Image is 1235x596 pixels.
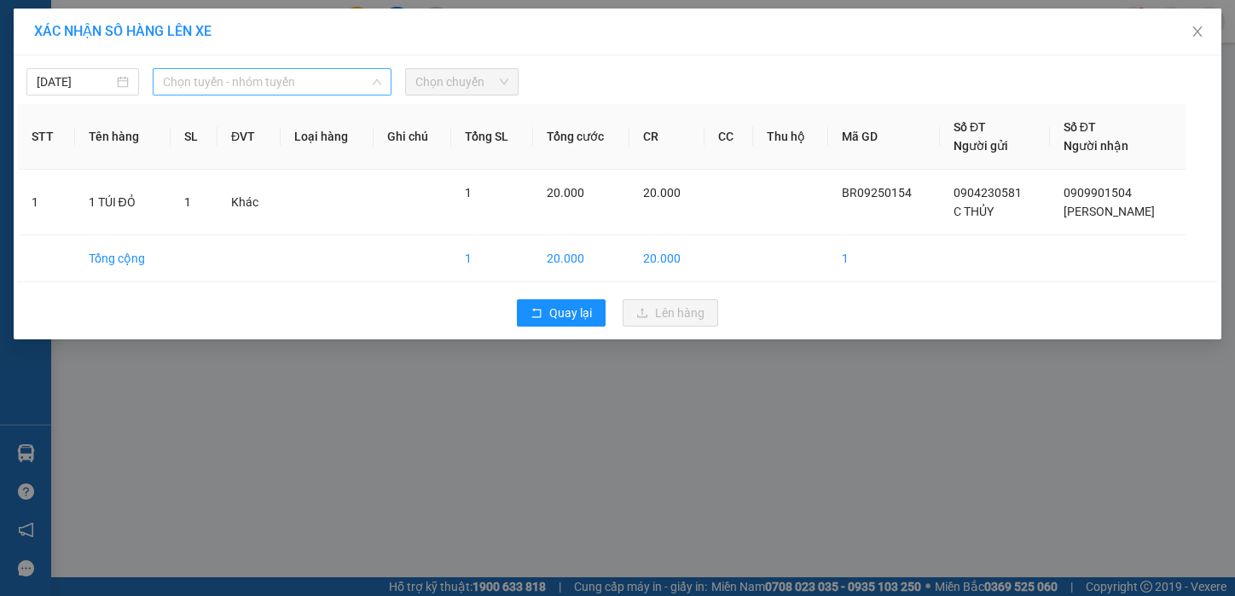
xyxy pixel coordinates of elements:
div: VP 36 [PERSON_NAME] - Bà Rịa [14,14,151,76]
div: 0909901504 [163,96,300,120]
td: 20.000 [533,235,630,282]
th: Thu hộ [753,104,828,170]
th: STT [18,104,75,170]
th: CC [704,104,753,170]
div: C THỦY [14,76,151,96]
button: rollbackQuay lại [517,299,606,327]
th: Tên hàng [75,104,171,170]
span: Người nhận [1064,139,1128,153]
span: Chọn tuyến - nhóm tuyến [163,69,381,95]
span: [PERSON_NAME] [1064,205,1155,218]
td: 20.000 [629,235,704,282]
span: Nhận: [163,16,204,34]
input: 11/09/2025 [37,72,113,91]
td: 1 [828,235,940,282]
span: Quay lại [549,304,592,322]
span: Số ĐT [1064,120,1096,134]
span: down [372,77,382,87]
th: Mã GD [828,104,940,170]
th: Tổng cước [533,104,630,170]
span: XÁC NHẬN SỐ HÀNG LÊN XE [34,23,212,39]
button: uploadLên hàng [623,299,718,327]
span: rollback [531,307,542,321]
span: Chọn chuyến [415,69,507,95]
div: VP 184 [PERSON_NAME] - HCM [163,14,300,76]
td: 1 TÚI ĐỎ [75,170,171,235]
div: 0904230581 [14,96,151,120]
span: 0904230581 [954,186,1022,200]
span: C THỦY [954,205,994,218]
span: close [1191,25,1204,38]
span: BR09250154 [842,186,912,200]
td: 1 [18,170,75,235]
span: VPSG [188,120,252,150]
span: Số ĐT [954,120,986,134]
span: 20.000 [547,186,584,200]
button: Close [1174,9,1221,56]
span: 20.000 [643,186,681,200]
span: 0909901504 [1064,186,1132,200]
th: CR [629,104,704,170]
span: Gửi: [14,16,41,34]
span: Người gửi [954,139,1008,153]
div: [PERSON_NAME] [163,76,300,96]
td: Tổng cộng [75,235,171,282]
